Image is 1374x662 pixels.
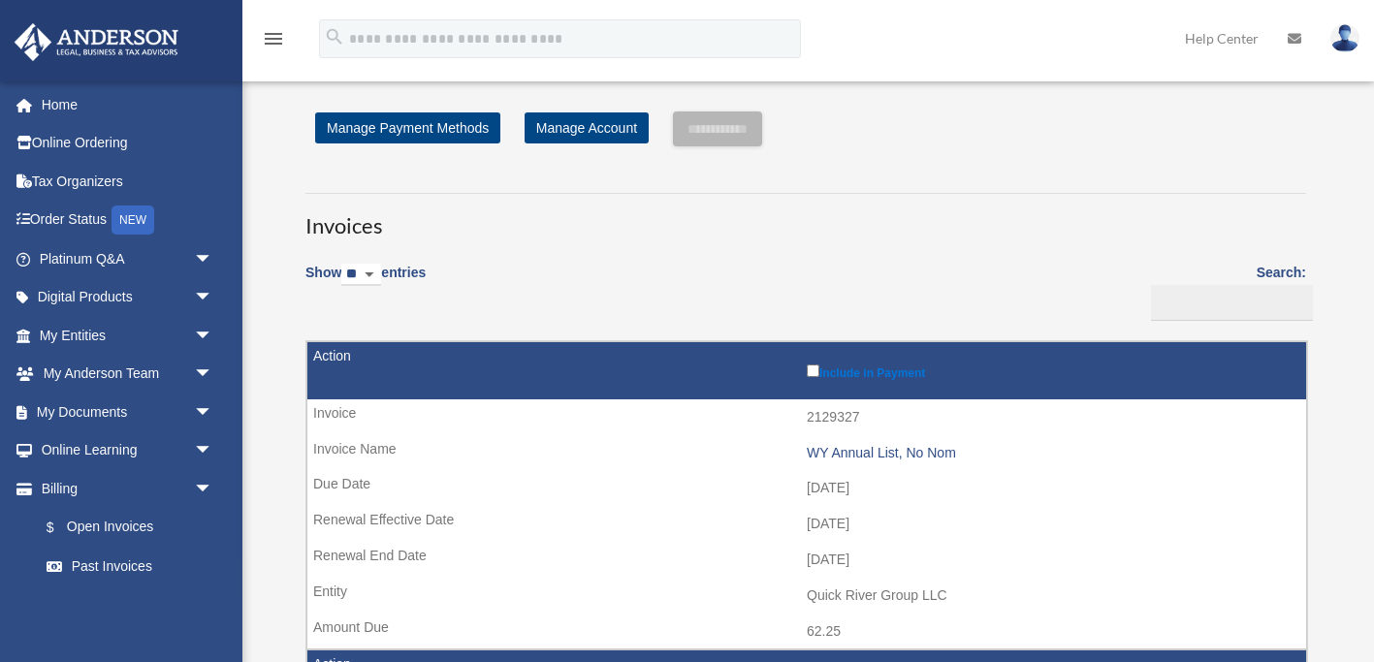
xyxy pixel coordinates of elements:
[525,112,649,143] a: Manage Account
[14,393,242,431] a: My Documentsarrow_drop_down
[307,399,1306,436] td: 2129327
[14,469,233,508] a: Billingarrow_drop_down
[315,112,500,143] a: Manage Payment Methods
[194,278,233,318] span: arrow_drop_down
[807,361,1296,380] label: Include in Payment
[14,355,242,394] a: My Anderson Teamarrow_drop_down
[194,431,233,471] span: arrow_drop_down
[194,355,233,394] span: arrow_drop_down
[307,542,1306,579] td: [DATE]
[112,205,154,235] div: NEW
[9,23,184,61] img: Anderson Advisors Platinum Portal
[1151,285,1313,322] input: Search:
[14,239,242,278] a: Platinum Q&Aarrow_drop_down
[194,393,233,432] span: arrow_drop_down
[27,508,223,548] a: $Open Invoices
[14,85,242,124] a: Home
[14,316,242,355] a: My Entitiesarrow_drop_down
[307,470,1306,507] td: [DATE]
[307,614,1306,650] td: 62.25
[324,26,345,47] i: search
[14,278,242,317] a: Digital Productsarrow_drop_down
[262,34,285,50] a: menu
[807,364,819,377] input: Include in Payment
[341,264,381,286] select: Showentries
[14,431,242,470] a: Online Learningarrow_drop_down
[14,162,242,201] a: Tax Organizers
[307,506,1306,543] td: [DATE]
[305,261,426,305] label: Show entries
[807,445,1296,461] div: WY Annual List, No Nom
[57,516,67,540] span: $
[1330,24,1359,52] img: User Pic
[194,316,233,356] span: arrow_drop_down
[307,578,1306,615] td: Quick River Group LLC
[14,124,242,163] a: Online Ordering
[305,193,1306,241] h3: Invoices
[1144,261,1306,321] label: Search:
[262,27,285,50] i: menu
[194,239,233,279] span: arrow_drop_down
[27,547,233,585] a: Past Invoices
[14,201,242,240] a: Order StatusNEW
[27,585,233,624] a: Manage Payments
[194,469,233,509] span: arrow_drop_down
